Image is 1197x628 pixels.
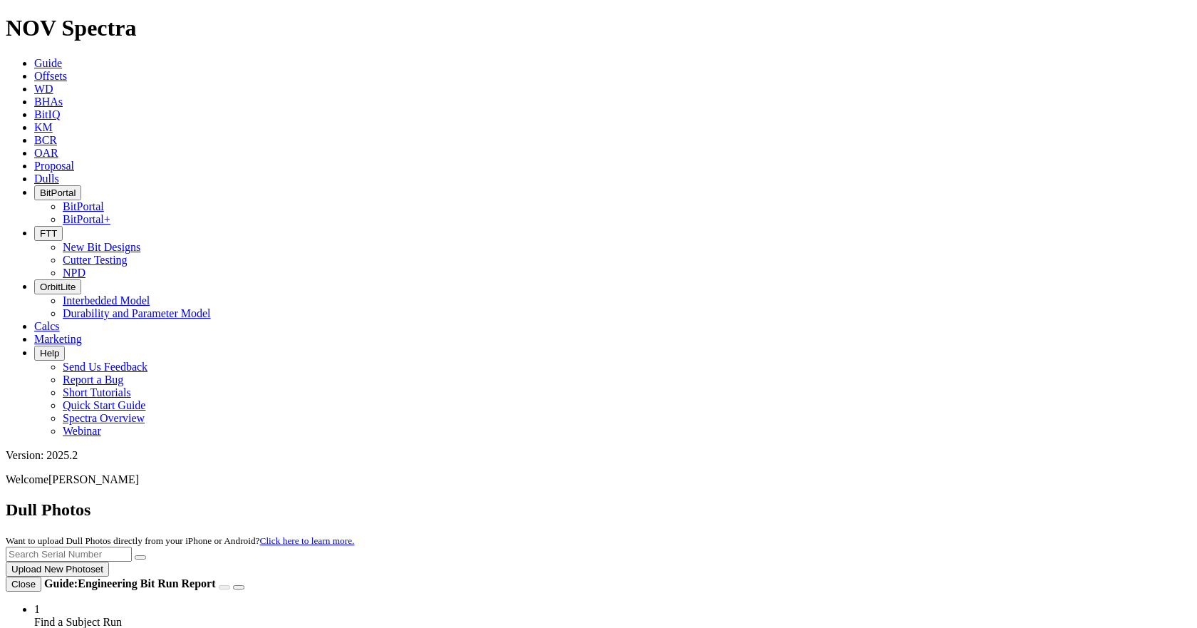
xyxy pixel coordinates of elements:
[40,348,59,359] span: Help
[6,547,132,562] input: Search Serial Number
[63,425,101,437] a: Webinar
[40,228,57,239] span: FTT
[63,374,123,386] a: Report a Bug
[63,294,150,307] a: Interbedded Model
[48,473,139,485] span: [PERSON_NAME]
[34,57,62,69] a: Guide
[34,333,82,345] a: Marketing
[34,185,81,200] button: BitPortal
[6,562,109,577] button: Upload New Photoset
[6,473,1191,486] p: Welcome
[63,267,85,279] a: NPD
[44,577,218,590] strong: Guide:
[34,134,57,146] a: BCR
[34,173,59,185] a: Dulls
[34,83,53,95] a: WD
[34,603,1191,616] div: 1
[34,121,53,133] a: KM
[34,226,63,241] button: FTT
[63,361,147,373] a: Send Us Feedback
[34,147,58,159] a: OAR
[34,108,60,120] a: BitIQ
[78,577,215,590] span: Engineering Bit Run Report
[63,254,128,266] a: Cutter Testing
[40,187,76,198] span: BitPortal
[40,282,76,292] span: OrbitLite
[63,399,145,411] a: Quick Start Guide
[6,577,41,592] button: Close
[34,160,74,172] a: Proposal
[63,200,104,212] a: BitPortal
[63,412,145,424] a: Spectra Overview
[63,386,131,398] a: Short Tutorials
[63,307,211,319] a: Durability and Parameter Model
[6,449,1191,462] div: Version: 2025.2
[34,96,63,108] a: BHAs
[34,346,65,361] button: Help
[63,241,140,253] a: New Bit Designs
[34,70,67,82] a: Offsets
[34,320,60,332] a: Calcs
[260,535,355,546] a: Click here to learn more.
[34,616,122,628] span: Find a Subject Run
[6,500,1191,520] h2: Dull Photos
[34,279,81,294] button: OrbitLite
[63,213,110,225] a: BitPortal+
[6,535,354,546] small: Want to upload Dull Photos directly from your iPhone or Android?
[6,15,1191,41] h1: NOV Spectra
